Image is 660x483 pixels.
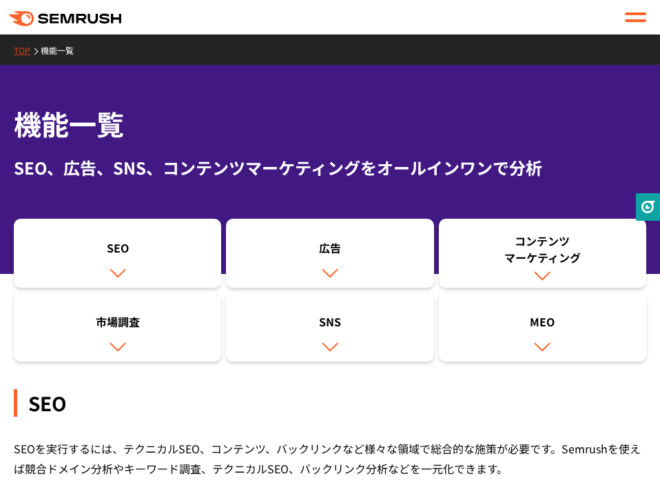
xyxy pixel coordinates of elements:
a: TOP [14,44,41,56]
div: SEO [14,389,646,417]
div: SEO、広告、SNS、コンテンツマーケティングをオールインワンで分析 [14,155,646,180]
a: 市場調査 [14,293,221,362]
a: SNS [226,293,433,362]
div: コンテンツ マーケティング [446,233,639,266]
div: MEO [446,313,639,337]
div: SNS [233,313,426,337]
a: MEO [439,293,646,362]
a: コンテンツマーケティング [439,219,646,288]
a: 広告 [226,219,433,288]
div: 市場調査 [21,313,214,337]
h1: 機能一覧 [14,103,646,144]
div: SEOを実行するには、テクニカルSEO、コンテンツ、バックリンクなど様々な領域で総合的な施策が必要です。Semrushを使えば競合ドメイン分析やキーワード調査、テクニカルSEO、バックリンク分析... [14,439,646,479]
a: SEO [14,219,221,288]
a: 機能一覧 [41,44,84,56]
div: SEO [21,239,214,263]
div: 広告 [233,239,426,263]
